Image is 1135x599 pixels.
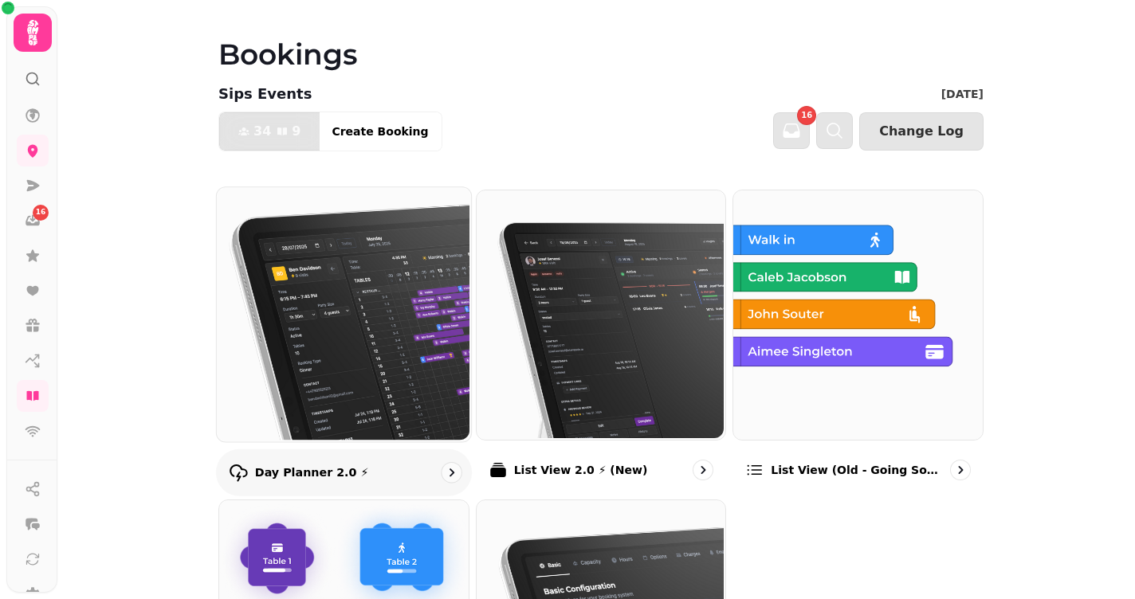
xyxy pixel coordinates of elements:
svg: go to [443,464,459,480]
button: Create Booking [319,112,441,151]
p: List view (Old - going soon) [771,462,944,478]
span: Change Log [879,125,964,138]
button: Change Log [859,112,984,151]
span: 16 [801,112,812,119]
p: List View 2.0 ⚡ (New) [514,462,648,478]
button: 349 [219,112,320,151]
a: List View 2.0 ⚡ (New)List View 2.0 ⚡ (New) [476,190,727,493]
img: List View 2.0 ⚡ (New) [475,189,725,438]
a: List view (Old - going soon)List view (Old - going soon) [732,190,984,493]
p: Day Planner 2.0 ⚡ [255,464,369,480]
p: [DATE] [941,86,984,102]
img: Day Planner 2.0 ⚡ [215,186,469,440]
span: Create Booking [332,126,428,137]
svg: go to [695,462,711,478]
a: Day Planner 2.0 ⚡Day Planner 2.0 ⚡ [216,186,472,495]
span: 9 [292,125,300,138]
p: Sips Events [218,83,312,105]
span: 16 [36,207,46,218]
span: 34 [253,125,271,138]
svg: go to [952,462,968,478]
a: 16 [17,205,49,237]
img: List view (Old - going soon) [732,189,981,438]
